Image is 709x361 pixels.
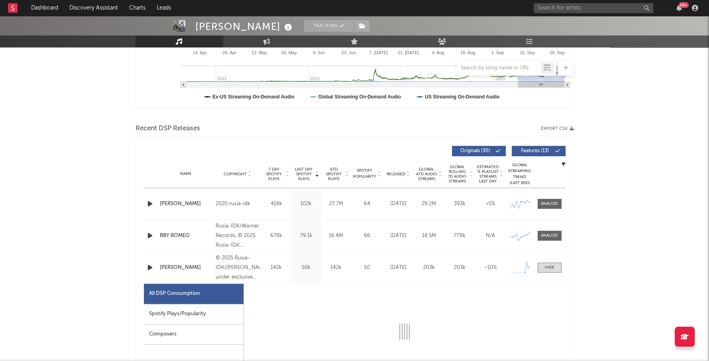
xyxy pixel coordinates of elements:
[263,167,285,181] span: 7 Day Spotify Plays
[323,232,349,240] div: 16.4M
[477,232,504,240] div: N/A
[446,232,473,240] div: 778k
[534,3,653,13] input: Search for artists
[432,50,444,55] text: 4. Aug
[160,264,212,272] a: [PERSON_NAME]
[341,50,355,55] text: 23. Jun
[136,124,200,133] span: Recent DSP Releases
[195,20,294,33] div: [PERSON_NAME]
[222,50,236,55] text: 28. Apr
[251,50,267,55] text: 12. May
[224,172,247,177] span: Copyright
[160,171,212,177] div: Name
[293,264,319,272] div: 50k
[353,264,381,272] div: 50
[508,162,532,186] div: Global Streaming Trend (Last 60D)
[263,232,289,240] div: 678k
[676,5,682,11] button: 99+
[318,94,401,100] text: Global Streaming On-Demand Audio
[263,264,289,272] div: 142k
[212,94,295,100] text: Ex-US Streaming On-Demand Audio
[385,200,412,208] div: [DATE]
[385,264,412,272] div: [DATE]
[216,222,259,250] div: Rusia-IDK/Warner Records, © 2025 Rusia-IDK, S.L./Warner Records Inc., under exclusive license fro...
[304,20,354,32] button: Tracking
[477,165,499,184] span: Estimated % Playlist Streams Last Day
[369,50,388,55] text: 7. [DATE]
[520,50,535,55] text: 15. Sep
[353,168,376,180] span: Spotify Popularity
[550,50,565,55] text: 29. Sep
[460,50,475,55] text: 18. Aug
[281,50,297,55] text: 26. May
[385,232,412,240] div: [DATE]
[192,50,206,55] text: 14. Apr
[216,253,259,282] div: © 2025 Rusia-IDK/[PERSON_NAME] under exclusive license to Warner Records Inc.
[323,264,349,272] div: 142k
[416,200,442,208] div: 29.2M
[323,167,344,181] span: ATD Spotify Plays
[293,200,319,208] div: 102k
[446,165,468,184] span: Global Rolling 7D Audio Streams
[477,200,504,208] div: <5%
[416,167,438,181] span: Global ATD Audio Streams
[425,94,499,100] text: US Streaming On-Demand Audio
[293,232,319,240] div: 79.1k
[387,172,405,177] span: Released
[323,200,349,208] div: 27.7M
[353,232,381,240] div: 66
[160,232,212,240] a: BBY ROMEO
[397,50,418,55] text: 21. [DATE]
[353,200,381,208] div: 64
[144,304,244,324] div: Spotify Plays/Popularity
[144,284,244,304] div: All DSP Consumption
[416,232,442,240] div: 18.5M
[446,264,473,272] div: 203k
[216,199,259,209] div: 2020 rusia-idk
[313,50,325,55] text: 9. Jun
[517,149,554,153] span: Features ( 13 )
[541,126,574,131] button: Export CSV
[452,146,506,156] button: Originals(30)
[679,2,689,8] div: 99 +
[160,200,212,208] a: [PERSON_NAME]
[457,65,541,71] input: Search by song name or URL
[144,324,244,345] div: Composers
[491,50,504,55] text: 1. Sep
[477,264,504,272] div: ~ 10 %
[416,264,442,272] div: 203k
[457,149,494,153] span: Originals ( 30 )
[263,200,289,208] div: 418k
[446,200,473,208] div: 393k
[149,289,200,298] div: All DSP Consumption
[293,167,314,181] span: Last Day Spotify Plays
[512,146,566,156] button: Features(13)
